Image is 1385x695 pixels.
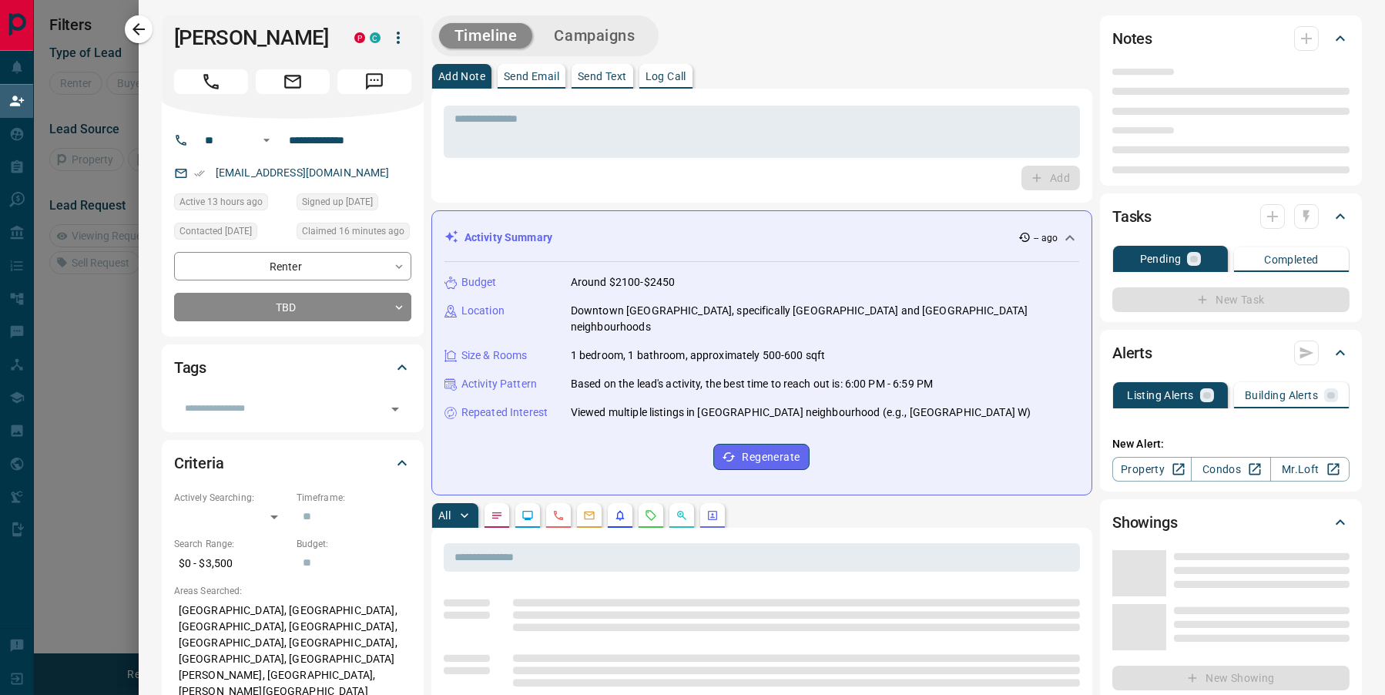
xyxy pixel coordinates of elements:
[297,537,411,551] p: Budget:
[646,71,686,82] p: Log Call
[571,347,825,364] p: 1 bedroom, 1 bathroom, approximately 500-600 sqft
[1112,436,1350,452] p: New Alert:
[438,71,485,82] p: Add Note
[302,223,404,239] span: Claimed 16 minutes ago
[297,223,411,244] div: Wed Sep 17 2025
[583,509,595,522] svg: Emails
[297,491,411,505] p: Timeframe:
[1112,26,1152,51] h2: Notes
[174,223,289,244] div: Sat Sep 04 2021
[438,510,451,521] p: All
[297,193,411,215] div: Tue Aug 31 2021
[302,194,373,210] span: Signed up [DATE]
[538,23,650,49] button: Campaigns
[504,71,559,82] p: Send Email
[461,303,505,319] p: Location
[174,445,411,482] div: Criteria
[179,194,263,210] span: Active 13 hours ago
[174,69,248,94] span: Call
[645,509,657,522] svg: Requests
[1140,253,1182,264] p: Pending
[676,509,688,522] svg: Opportunities
[1112,198,1350,235] div: Tasks
[1112,504,1350,541] div: Showings
[174,584,411,598] p: Areas Searched:
[1264,254,1319,265] p: Completed
[1112,20,1350,57] div: Notes
[1112,341,1152,365] h2: Alerts
[194,168,205,179] svg: Email Verified
[461,274,497,290] p: Budget
[578,71,627,82] p: Send Text
[257,131,276,149] button: Open
[174,551,289,576] p: $0 - $3,500
[461,347,528,364] p: Size & Rooms
[706,509,719,522] svg: Agent Actions
[216,166,390,179] a: [EMAIL_ADDRESS][DOMAIN_NAME]
[571,405,1031,421] p: Viewed multiple listings in [GEOGRAPHIC_DATA] neighbourhood (e.g., [GEOGRAPHIC_DATA] W)
[179,223,252,239] span: Contacted [DATE]
[174,25,331,50] h1: [PERSON_NAME]
[174,193,289,215] div: Tue Sep 16 2025
[174,491,289,505] p: Actively Searching:
[614,509,626,522] svg: Listing Alerts
[174,252,411,280] div: Renter
[1034,231,1058,245] p: -- ago
[439,23,533,49] button: Timeline
[571,274,675,290] p: Around $2100-$2450
[552,509,565,522] svg: Calls
[354,32,365,43] div: property.ca
[174,293,411,321] div: TBD
[337,69,411,94] span: Message
[1270,457,1350,482] a: Mr.Loft
[521,509,534,522] svg: Lead Browsing Activity
[491,509,503,522] svg: Notes
[461,405,548,421] p: Repeated Interest
[174,349,411,386] div: Tags
[713,444,810,470] button: Regenerate
[444,223,1079,252] div: Activity Summary-- ago
[1112,457,1192,482] a: Property
[571,303,1079,335] p: Downtown [GEOGRAPHIC_DATA], specifically [GEOGRAPHIC_DATA] and [GEOGRAPHIC_DATA] neighbourhoods
[384,398,406,420] button: Open
[571,376,933,392] p: Based on the lead's activity, the best time to reach out is: 6:00 PM - 6:59 PM
[174,537,289,551] p: Search Range:
[256,69,330,94] span: Email
[1112,510,1178,535] h2: Showings
[1127,390,1194,401] p: Listing Alerts
[1245,390,1318,401] p: Building Alerts
[1112,334,1350,371] div: Alerts
[1112,204,1152,229] h2: Tasks
[461,376,537,392] p: Activity Pattern
[174,451,224,475] h2: Criteria
[174,355,206,380] h2: Tags
[1191,457,1270,482] a: Condos
[370,32,381,43] div: condos.ca
[464,230,552,246] p: Activity Summary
